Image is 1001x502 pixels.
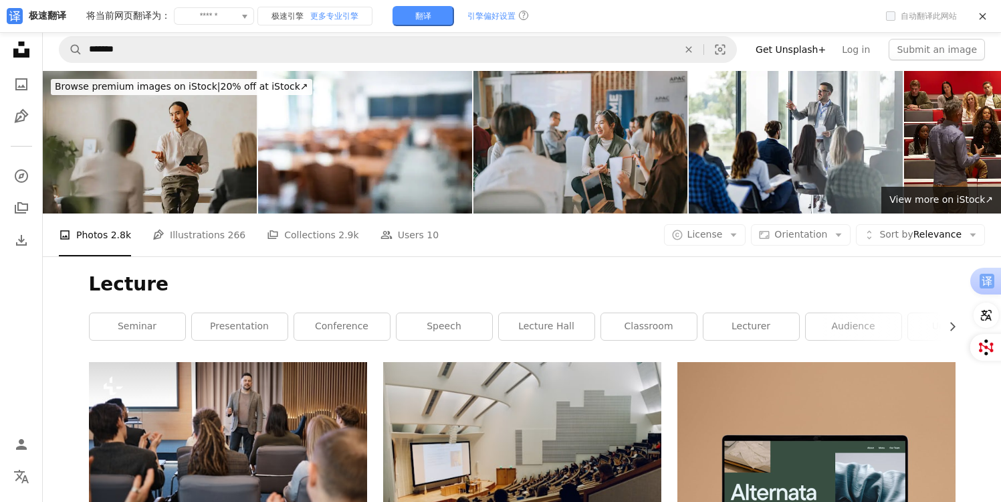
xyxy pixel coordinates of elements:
a: Download History [8,227,35,254]
a: Log in / Sign up [8,431,35,458]
form: Find visuals sitewide [59,36,737,63]
span: 266 [228,228,246,242]
span: Orientation [774,229,827,240]
a: Explore [8,163,35,189]
a: Get Unsplash+ [748,39,834,60]
a: lecturer [703,313,799,340]
a: classroom [601,313,697,340]
div: 20% off at iStock ↗ [51,79,312,95]
button: Visual search [704,37,736,62]
span: View more on iStock ↗ [889,194,993,205]
span: Browse premium images on iStock | [55,81,220,92]
button: Clear [674,37,703,62]
img: Blur classroom in the school [258,71,472,214]
a: Collections [8,195,35,222]
a: Illustrations [8,103,35,130]
a: Home — Unsplash [8,36,35,66]
a: a man standing in front of a group of people [89,448,367,461]
a: Illustrations 266 [152,214,245,256]
a: people sitting on chair in front of computer [383,461,661,473]
a: Users 10 [380,214,439,256]
a: audience [806,313,901,340]
a: presentation [192,313,288,340]
span: License [687,229,723,240]
a: seminar [90,313,185,340]
a: Photos [8,71,35,98]
a: Log in [834,39,878,60]
span: Sort by [879,229,913,240]
a: speech [397,313,492,340]
button: Search Unsplash [60,37,82,62]
button: scroll list to the right [940,313,956,340]
a: View more on iStock↗ [881,187,1001,214]
button: Language [8,463,35,490]
a: Collections 2.9k [267,214,358,256]
button: License [664,224,746,246]
a: Browse premium images on iStock|20% off at iStock↗ [43,71,320,103]
button: Sort byRelevance [856,224,985,246]
button: Submit an image [889,39,985,60]
a: conference [294,313,390,340]
button: Orientation [751,224,851,246]
a: lecture hall [499,313,594,340]
img: Happy business leader talking to group of his colleagues on a seminar in board room. [689,71,903,214]
span: 10 [427,228,439,242]
span: Relevance [879,228,962,242]
h1: Lecture [89,272,956,297]
img: Team building, Asian workshop participants in small group discussion, brainstorming during busine... [473,71,687,214]
img: Business Meeting with Presenter in Modern Office Setting [43,71,257,214]
span: 2.9k [338,228,358,242]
